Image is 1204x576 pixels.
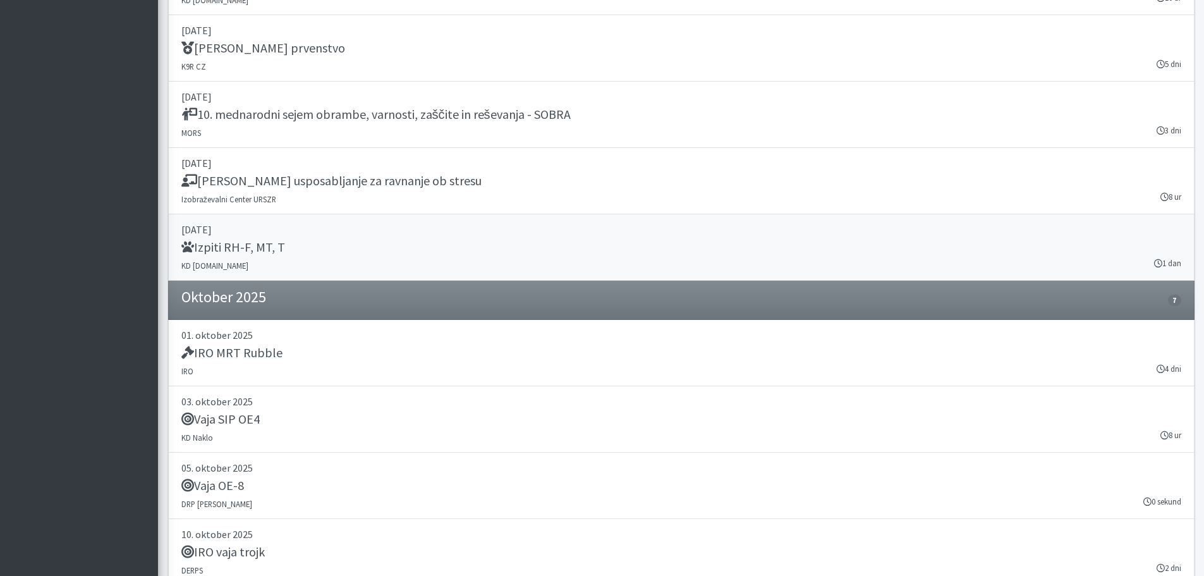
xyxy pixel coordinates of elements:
small: 5 dni [1157,58,1181,70]
span: 7 [1168,295,1181,306]
a: 03. oktober 2025 Vaja SIP OE4 KD Naklo 8 ur [168,386,1195,453]
small: 4 dni [1157,363,1181,375]
small: KD [DOMAIN_NAME] [181,260,248,271]
p: 01. oktober 2025 [181,328,1181,343]
h5: IRO vaja trojk [181,544,265,560]
a: [DATE] 10. mednarodni sejem obrambe, varnosti, zaščite in reševanja - SOBRA MORS 3 dni [168,82,1195,148]
p: [DATE] [181,89,1181,104]
h5: Izpiti RH-F, MT, T [181,240,285,255]
h5: [PERSON_NAME] usposabljanje za ravnanje ob stresu [181,173,482,188]
p: 05. oktober 2025 [181,460,1181,475]
small: 1 dan [1154,257,1181,269]
small: KD Naklo [181,432,213,443]
h5: 10. mednarodni sejem obrambe, varnosti, zaščite in reševanja - SOBRA [181,107,571,122]
small: Izobraževalni Center URSZR [181,194,276,204]
p: [DATE] [181,156,1181,171]
h4: Oktober 2025 [181,288,266,307]
small: MORS [181,128,201,138]
a: 05. oktober 2025 Vaja OE-8 DRP [PERSON_NAME] 0 sekund [168,453,1195,519]
a: [DATE] [PERSON_NAME] prvenstvo K9R CZ 5 dni [168,15,1195,82]
h5: IRO MRT Rubble [181,345,283,360]
small: 8 ur [1160,191,1181,203]
small: DRP [PERSON_NAME] [181,499,252,509]
p: [DATE] [181,23,1181,38]
a: [DATE] [PERSON_NAME] usposabljanje za ravnanje ob stresu Izobraževalni Center URSZR 8 ur [168,148,1195,214]
a: [DATE] Izpiti RH-F, MT, T KD [DOMAIN_NAME] 1 dan [168,214,1195,281]
h5: [PERSON_NAME] prvenstvo [181,40,345,56]
small: 2 dni [1157,562,1181,574]
small: IRO [181,366,193,376]
p: [DATE] [181,222,1181,237]
small: K9R CZ [181,61,206,71]
a: 01. oktober 2025 IRO MRT Rubble IRO 4 dni [168,320,1195,386]
p: 03. oktober 2025 [181,394,1181,409]
small: 8 ur [1160,429,1181,441]
h5: Vaja SIP OE4 [181,412,260,427]
h5: Vaja OE-8 [181,478,244,493]
small: 0 sekund [1143,496,1181,508]
small: 3 dni [1157,125,1181,137]
p: 10. oktober 2025 [181,527,1181,542]
small: DERPS [181,565,203,575]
